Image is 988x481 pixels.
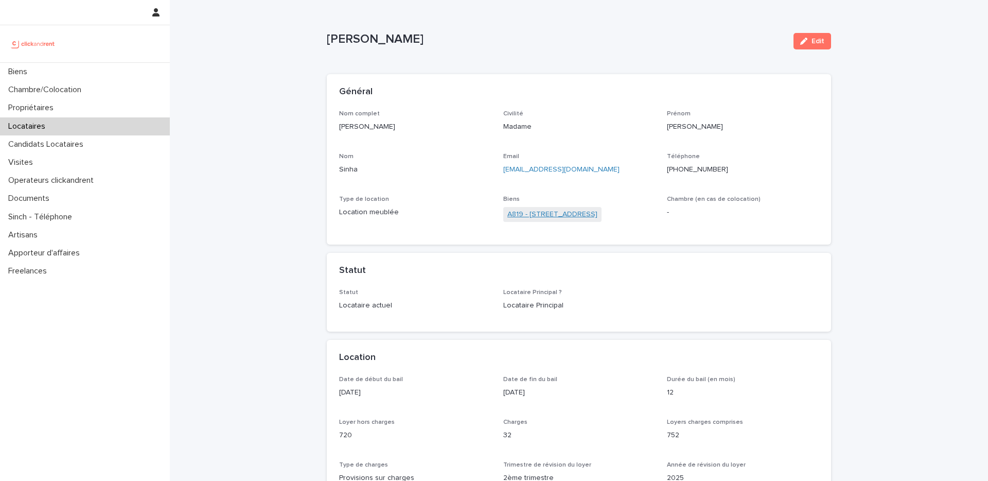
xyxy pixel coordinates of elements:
span: Année de révision du loyer [667,462,746,468]
p: Sinha [339,164,491,175]
span: Charges [503,419,527,425]
a: [EMAIL_ADDRESS][DOMAIN_NAME] [503,166,620,173]
p: Locataire actuel [339,300,491,311]
p: Propriétaires [4,103,62,113]
p: [PHONE_NUMBER] [667,164,819,175]
p: Freelances [4,266,55,276]
span: Edit [811,38,824,45]
span: Durée du bail (en mois) [667,376,735,383]
button: Edit [793,33,831,49]
p: Operateurs clickandrent [4,176,102,185]
p: [PERSON_NAME] [327,32,785,47]
p: 32 [503,430,655,441]
span: Locataire Principal ? [503,289,562,296]
p: Sinch - Téléphone [4,212,80,222]
p: 12 [667,387,819,398]
p: Visites [4,158,41,167]
span: Nom [339,153,354,160]
p: [DATE] [503,387,655,398]
p: [PERSON_NAME] [339,122,491,132]
img: UCB0brd3T0yccxBKYDjQ [8,33,58,54]
p: Location meublée [339,207,491,218]
p: Madame [503,122,655,132]
p: [DATE] [339,387,491,398]
a: A819 - [STREET_ADDRESS] [507,209,597,220]
p: Chambre/Colocation [4,85,90,95]
p: Apporteur d'affaires [4,248,88,258]
p: 720 [339,430,491,441]
h2: Général [339,87,373,98]
span: Civilité [503,111,523,117]
p: Documents [4,194,58,203]
span: Trimestre de révision du loyer [503,462,591,468]
span: Biens [503,196,520,202]
span: Prénom [667,111,691,117]
span: Nom complet [339,111,380,117]
span: Date de début du bail [339,376,403,383]
p: Artisans [4,230,46,240]
span: Date de fin du bail [503,376,557,383]
span: Statut [339,289,358,296]
span: Chambre (en cas de colocation) [667,196,761,202]
p: [PERSON_NAME] [667,122,819,132]
p: 752 [667,430,819,441]
span: Téléphone [667,153,700,160]
span: Type de location [339,196,389,202]
span: Email [503,153,519,160]
span: Type de charges [339,462,388,468]
p: Locataire Principal [503,300,655,311]
h2: Statut [339,265,366,277]
p: Candidats Locataires [4,140,92,149]
span: Loyer hors charges [339,419,395,425]
p: - [667,207,819,218]
p: Locataires [4,122,54,131]
p: Biens [4,67,36,77]
span: Loyers charges comprises [667,419,743,425]
h2: Location [339,352,376,364]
